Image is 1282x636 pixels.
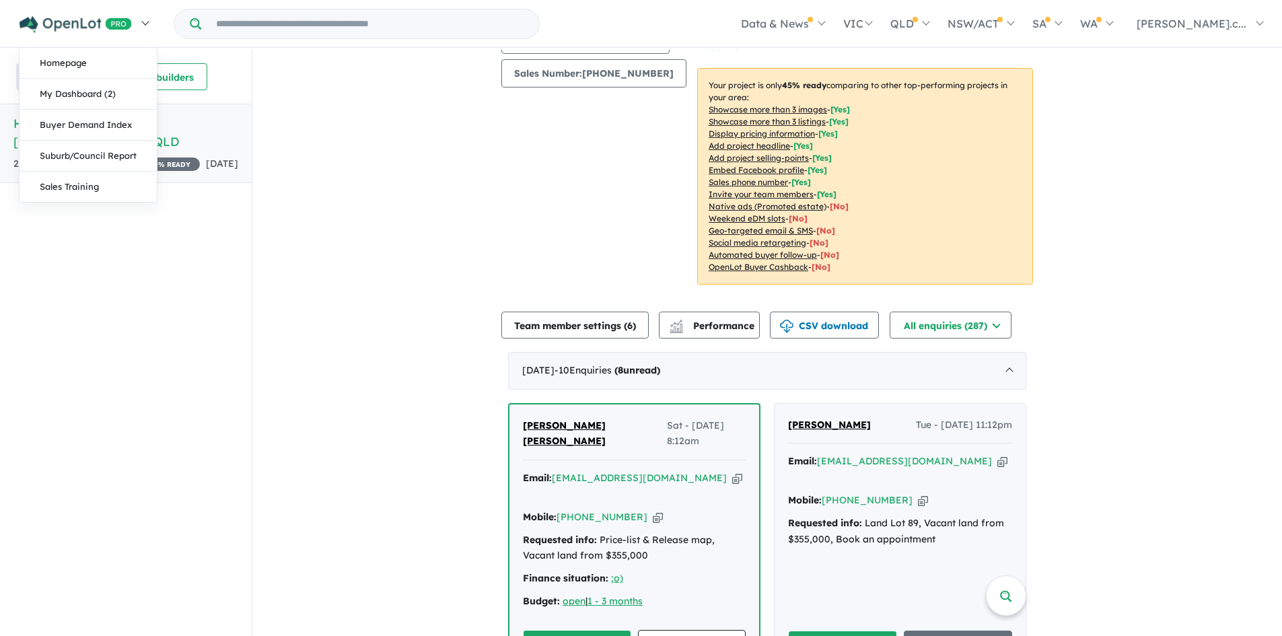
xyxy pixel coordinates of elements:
[788,455,817,467] strong: Email:
[997,454,1007,468] button: Copy
[555,364,660,376] span: - 10 Enquir ies
[817,189,836,199] span: [ Yes ]
[523,595,560,607] strong: Budget:
[206,157,238,170] span: [DATE]
[709,141,790,151] u: Add project headline
[820,250,839,260] span: [No]
[709,201,826,211] u: Native ads (Promoted estate)
[793,141,813,151] span: [ Yes ]
[627,320,633,332] span: 6
[918,493,928,507] button: Copy
[20,16,132,33] img: Openlot PRO Logo White
[709,189,814,199] u: Invite your team members
[732,471,742,485] button: Copy
[709,250,817,260] u: Automated buyer follow-up
[501,59,686,87] button: Sales Number:[PHONE_NUMBER]
[13,114,238,151] h5: Habitat Estate - [GEOGRAPHIC_DATA] , QLD
[818,129,838,139] span: [ Yes ]
[810,238,828,248] span: [No]
[791,177,811,187] span: [ Yes ]
[789,213,808,223] span: [No]
[788,417,871,433] a: [PERSON_NAME]
[523,419,606,448] span: [PERSON_NAME] [PERSON_NAME]
[501,312,649,339] button: Team member settings (6)
[140,157,200,171] span: 45 % READY
[20,141,157,172] a: Suburb/Council Report
[709,238,806,248] u: Social media retargeting
[523,511,557,523] strong: Mobile:
[770,312,879,339] button: CSV download
[709,153,809,163] u: Add project selling-points
[563,595,585,607] a: open
[709,129,815,139] u: Display pricing information
[709,213,785,223] u: Weekend eDM slots
[523,594,746,610] div: |
[20,110,157,141] a: Buyer Demand Index
[523,472,552,484] strong: Email:
[20,172,157,202] a: Sales Training
[587,595,643,607] a: 1 - 3 months
[552,472,727,484] a: [EMAIL_ADDRESS][DOMAIN_NAME]
[830,104,850,114] span: [ Yes ]
[523,532,746,565] div: Price-list & Release map, Vacant land from $355,000
[829,116,849,127] span: [ Yes ]
[697,68,1033,285] p: Your project is only comparing to other top-performing projects in your area: - - - - - - - - - -...
[523,418,667,450] a: [PERSON_NAME] [PERSON_NAME]
[709,165,804,175] u: Embed Facebook profile
[709,225,813,236] u: Geo-targeted email & SMS
[808,165,827,175] span: [ Yes ]
[812,262,830,272] span: [No]
[780,320,793,333] img: download icon
[204,9,536,38] input: Try estate name, suburb, builder or developer
[670,320,682,327] img: line-chart.svg
[508,352,1026,390] div: [DATE]
[614,364,660,376] strong: ( unread)
[618,364,623,376] span: 8
[523,534,597,546] strong: Requested info:
[20,79,157,110] a: My Dashboard (2)
[1137,17,1246,30] span: [PERSON_NAME].c...
[13,156,200,172] div: 287 Enquir ies
[659,312,760,339] button: Performance
[672,320,754,332] span: Performance
[709,177,788,187] u: Sales phone number
[782,80,826,90] b: 45 % ready
[788,516,1012,548] div: Land Lot 89, Vacant land from $355,000, Book an appointment
[709,104,827,114] u: Showcase more than 3 images
[890,312,1011,339] button: All enquiries (287)
[523,572,608,584] strong: Finance situation:
[788,517,862,529] strong: Requested info:
[817,455,992,467] a: [EMAIL_ADDRESS][DOMAIN_NAME]
[788,419,871,431] span: [PERSON_NAME]
[653,510,663,524] button: Copy
[830,201,849,211] span: [No]
[812,153,832,163] span: [ Yes ]
[916,417,1012,433] span: Tue - [DATE] 11:12pm
[557,511,647,523] a: [PHONE_NUMBER]
[788,494,822,506] strong: Mobile:
[709,262,808,272] u: OpenLot Buyer Cashback
[20,48,157,79] a: Homepage
[709,116,826,127] u: Showcase more than 3 listings
[611,572,623,584] a: ;o)
[822,494,913,506] a: [PHONE_NUMBER]
[816,225,835,236] span: [No]
[667,418,746,450] span: Sat - [DATE] 8:12am
[670,324,683,332] img: bar-chart.svg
